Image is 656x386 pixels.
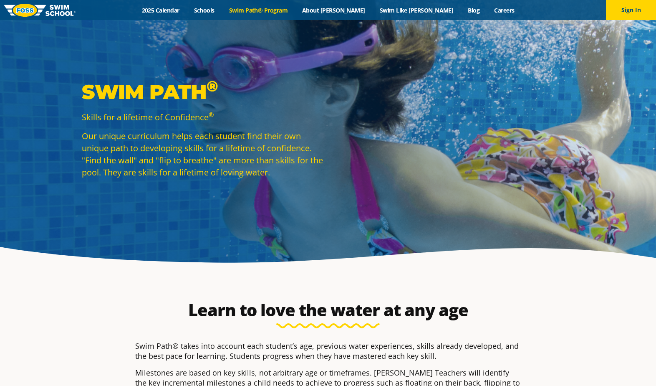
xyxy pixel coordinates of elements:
[461,6,487,14] a: Blog
[372,6,461,14] a: Swim Like [PERSON_NAME]
[82,79,324,104] p: Swim Path
[209,110,214,119] sup: ®
[295,6,373,14] a: About [PERSON_NAME]
[222,6,295,14] a: Swim Path® Program
[82,130,324,178] p: Our unique curriculum helps each student find their own unique path to developing skills for a li...
[207,77,218,95] sup: ®
[135,341,521,361] p: Swim Path® takes into account each student’s age, previous water experiences, skills already deve...
[187,6,222,14] a: Schools
[134,6,187,14] a: 2025 Calendar
[4,4,76,17] img: FOSS Swim School Logo
[82,111,324,123] p: Skills for a lifetime of Confidence
[131,300,525,320] h2: Learn to love the water at any age
[487,6,522,14] a: Careers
